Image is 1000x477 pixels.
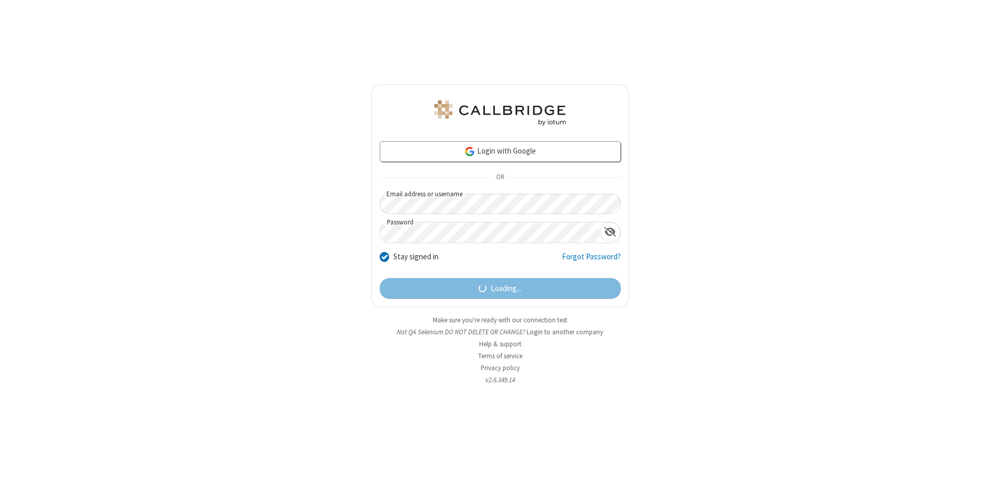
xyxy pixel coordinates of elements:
a: Privacy policy [481,363,520,372]
a: Login with Google [380,141,621,162]
span: OR [492,171,508,185]
button: Login to another company [527,327,603,337]
input: Password [380,222,600,243]
label: Stay signed in [393,251,439,263]
li: Not QA Selenium DO NOT DELETE OR CHANGE? [371,327,629,337]
a: Forgot Password? [562,251,621,271]
div: Show password [600,222,620,242]
a: Terms of service [478,352,522,360]
img: google-icon.png [464,146,476,157]
a: Help & support [479,340,521,348]
img: QA Selenium DO NOT DELETE OR CHANGE [432,101,568,125]
a: Make sure you're ready with our connection test [433,316,567,324]
li: v2.6.349.14 [371,375,629,385]
input: Email address or username [380,194,621,214]
span: Loading... [491,283,521,295]
button: Loading... [380,278,621,299]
